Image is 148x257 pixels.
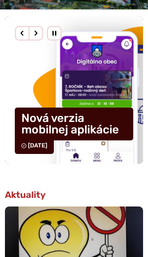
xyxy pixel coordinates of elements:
h3: Aktuality [5,190,46,200]
a: Nová verzia mobilnej aplikácie [DATE] [5,16,143,164]
div: 3 / 8 [5,16,143,164]
div: Predošlý slajd [15,26,30,41]
span: [DATE] [28,142,47,149]
div: Pozastaviť pohyb slajdera [47,26,62,41]
h4: Nová verzia mobilnej aplikácie [15,108,133,140]
div: Nasledujúci slajd [28,26,43,41]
